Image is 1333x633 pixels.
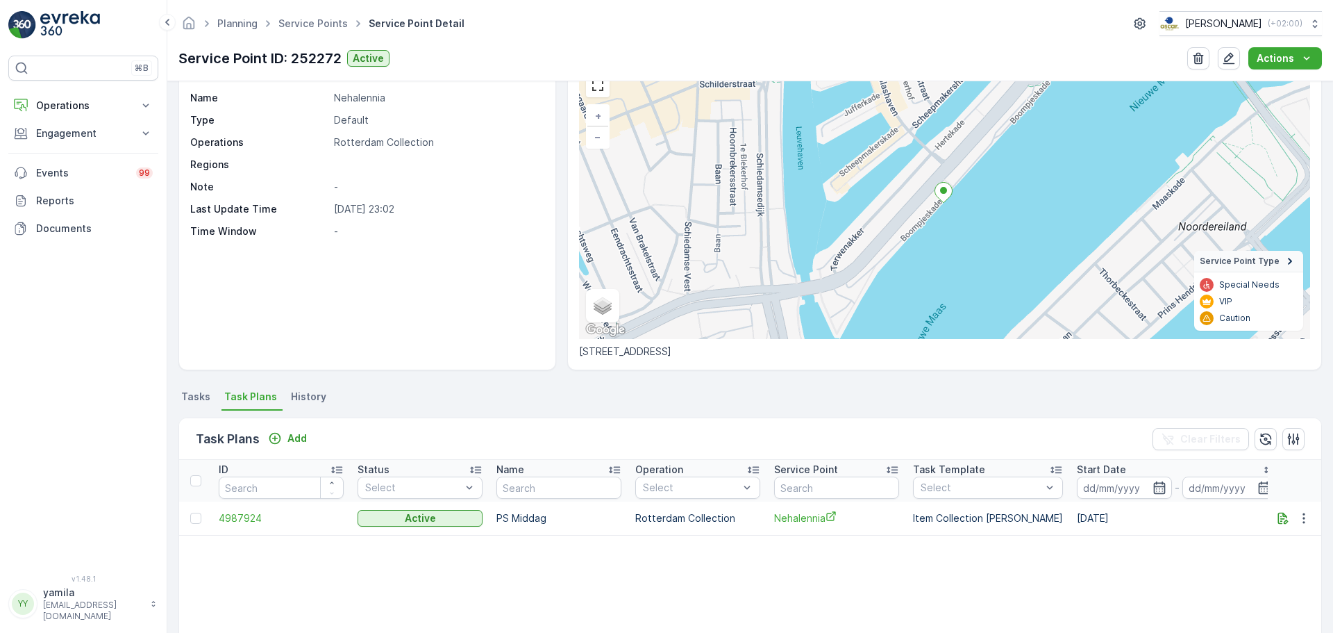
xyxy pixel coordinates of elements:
a: Homepage [181,21,196,33]
button: Operations [8,92,158,120]
span: Tasks [181,390,210,404]
p: Service Point [774,463,838,477]
a: Open this area in Google Maps (opens a new window) [582,321,628,339]
p: Nehalennia [334,91,541,105]
p: Default [334,113,541,127]
button: Engagement [8,120,158,147]
p: Task Template [913,463,985,477]
span: v 1.48.1 [8,575,158,583]
p: Type [190,113,328,127]
p: - [334,224,541,238]
p: Reports [36,194,153,208]
p: Last Update Time [190,202,328,216]
p: Task Plans [196,429,260,449]
p: Active [405,511,436,525]
input: dd/mm/yyyy [1077,477,1172,499]
a: Documents [8,215,158,242]
p: - [334,180,541,194]
p: Time Window [190,224,328,238]
p: Name [190,91,328,105]
p: Clear Filters [1180,432,1241,446]
p: Select [365,481,461,495]
td: [DATE] [1070,502,1284,535]
input: Search [774,477,899,499]
p: Operations [36,99,131,113]
span: Service Point Detail [366,17,467,31]
span: History [291,390,326,404]
p: Status [358,463,389,477]
p: VIP [1219,296,1232,307]
p: Start Date [1077,463,1126,477]
p: Rotterdam Collection [334,135,541,149]
a: Layers [587,290,618,321]
div: YY [12,593,34,615]
p: - [1175,479,1180,496]
p: ⌘B [135,63,149,74]
p: 99 [139,167,150,179]
a: Planning [217,17,258,29]
p: Documents [36,222,153,236]
a: Service Points [278,17,348,29]
button: Clear Filters [1152,428,1249,450]
input: dd/mm/yyyy [1182,477,1277,499]
summary: Service Point Type [1194,251,1303,272]
p: Select [921,481,1041,495]
p: Service Point ID: 252272 [178,48,342,69]
p: Note [190,180,328,194]
p: Regions [190,158,328,172]
p: Operations [190,135,328,149]
a: View Fullscreen [587,75,608,96]
button: YYyamila[EMAIL_ADDRESS][DOMAIN_NAME] [8,586,158,622]
p: [PERSON_NAME] [1185,17,1262,31]
span: Service Point Type [1200,256,1280,267]
a: Nehalennia [774,511,899,525]
input: Search [219,477,344,499]
td: Item Collection [PERSON_NAME] [906,502,1070,535]
p: [EMAIL_ADDRESS][DOMAIN_NAME] [43,600,143,622]
span: + [595,110,601,122]
p: yamila [43,586,143,600]
p: Special Needs [1219,279,1280,290]
a: Events99 [8,159,158,187]
button: [PERSON_NAME](+02:00) [1159,11,1322,36]
p: ID [219,463,228,477]
p: [STREET_ADDRESS] [579,345,1310,359]
p: Engagement [36,126,131,140]
button: Active [358,510,483,527]
img: logo [8,11,36,39]
p: Events [36,166,128,180]
p: [DATE] 23:02 [334,202,541,216]
p: Actions [1257,51,1294,65]
a: Zoom Out [587,126,608,147]
td: Rotterdam Collection [628,502,767,535]
img: logo_light-DOdMpM7g.png [40,11,100,39]
input: Search [496,477,621,499]
p: Active [353,51,384,65]
a: 4987924 [219,511,344,525]
p: Add [287,431,307,445]
p: Caution [1219,313,1250,324]
p: Operation [635,463,683,477]
p: Select [643,481,739,495]
div: Toggle Row Selected [190,513,201,524]
button: Active [347,50,389,67]
button: Add [262,430,312,447]
img: basis-logo_rgb2x.png [1159,16,1180,31]
img: Google [582,321,628,339]
a: Reports [8,187,158,215]
a: Zoom In [587,106,608,126]
p: ( +02:00 ) [1268,18,1302,29]
p: Name [496,463,524,477]
span: Task Plans [224,390,277,404]
button: Actions [1248,47,1322,69]
span: − [594,131,601,142]
td: PS Middag [489,502,628,535]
